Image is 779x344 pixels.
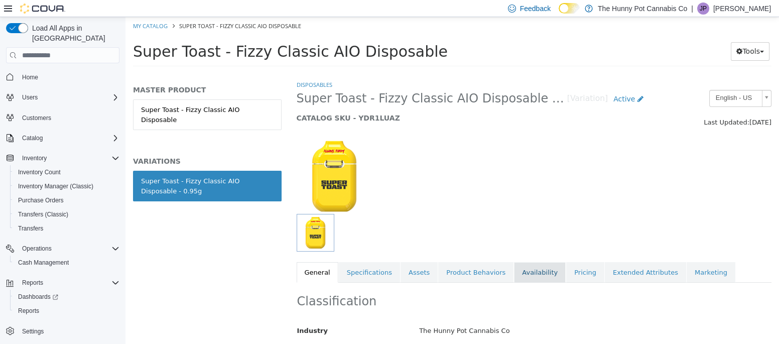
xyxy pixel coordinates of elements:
a: General [171,245,213,266]
a: My Catalog [8,5,42,13]
a: Dashboards [14,291,62,303]
a: Assets [275,245,312,266]
span: Super Toast - Fizzy Classic AIO Disposable [8,26,322,43]
a: Marketing [561,245,610,266]
span: Settings [22,327,44,335]
div: The Hunny Pot Cannabis Co [286,305,653,323]
span: Super Toast - Fizzy Classic AIO Disposable - 0.95g [171,74,442,89]
button: Inventory Manager (Classic) [10,179,123,193]
span: Cash Management [14,257,119,269]
small: [Variation] [442,78,482,86]
span: Dashboards [14,291,119,303]
button: Home [2,69,123,84]
button: Operations [18,243,56,255]
button: Cash Management [10,256,123,270]
span: Purchase Orders [18,196,64,204]
div: Jason Polizzi [697,3,709,15]
span: Inventory Count [18,168,61,176]
button: Settings [2,324,123,338]
span: Last Updated: [578,101,624,109]
span: Reports [18,277,119,289]
span: Feedback [520,4,551,14]
button: Users [2,90,123,104]
span: Settings [18,325,119,337]
span: Operations [22,245,52,253]
span: Catalog [18,132,119,144]
span: Transfers (Classic) [18,210,68,218]
button: Reports [10,304,123,318]
span: Catalog [22,134,43,142]
span: Transfers (Classic) [14,208,119,220]
button: Customers [2,110,123,125]
p: The Hunny Pot Cannabis Co [598,3,687,15]
button: Transfers [10,221,123,236]
a: Settings [18,325,48,337]
a: Extended Attributes [479,245,561,266]
span: Inventory Count [14,166,119,178]
h2: Classification [172,277,646,292]
div: Super Toast - Fizzy Classic AIO Disposable - 0.95g [16,159,148,179]
a: Home [18,71,42,83]
span: JP [700,3,707,15]
span: Inventory [22,154,47,162]
a: Reports [14,305,43,317]
span: Reports [18,307,39,315]
a: Pricing [441,245,479,266]
span: Dashboards [18,293,58,301]
span: Customers [22,114,51,122]
a: Transfers (Classic) [14,208,72,220]
button: Catalog [18,132,47,144]
span: Home [22,73,38,81]
span: [DATE] [624,101,646,109]
button: Transfers (Classic) [10,207,123,221]
span: Reports [14,305,119,317]
span: English - US [584,73,632,89]
button: Catalog [2,131,123,145]
a: Disposables [171,64,207,71]
h5: CATALOG SKU - YDR1LUAZ [171,96,524,105]
a: English - US [584,73,646,90]
span: Cash Management [18,259,69,267]
h5: VARIATIONS [8,140,156,149]
button: Tools [605,25,644,44]
span: Inventory Manager (Classic) [18,182,93,190]
h5: MASTER PRODUCT [8,68,156,77]
span: Super Toast - Fizzy Classic AIO Disposable [54,5,176,13]
a: Dashboards [10,290,123,304]
span: Transfers [14,222,119,235]
a: Specifications [213,245,275,266]
img: 150 [171,122,246,197]
span: Load All Apps in [GEOGRAPHIC_DATA] [28,23,119,43]
button: Operations [2,242,123,256]
span: Inventory [18,152,119,164]
input: Dark Mode [559,3,580,14]
span: Reports [22,279,43,287]
span: Active [488,78,509,86]
button: Inventory [2,151,123,165]
span: Users [18,91,119,103]
span: Industry [172,310,203,317]
span: Home [18,70,119,83]
a: Product Behaviors [313,245,388,266]
img: Cova [20,4,65,14]
a: Super Toast - Fizzy Classic AIO Disposable [8,82,156,113]
span: Users [22,93,38,101]
span: Inventory Manager (Classic) [14,180,119,192]
p: [PERSON_NAME] [713,3,771,15]
a: Purchase Orders [14,194,68,206]
button: Purchase Orders [10,193,123,207]
button: Inventory Count [10,165,123,179]
a: Inventory Count [14,166,65,178]
span: Transfers [18,224,43,233]
button: Users [18,91,42,103]
button: Inventory [18,152,51,164]
a: Transfers [14,222,47,235]
a: Cash Management [14,257,73,269]
a: Customers [18,112,55,124]
a: Inventory Manager (Classic) [14,180,97,192]
button: Reports [18,277,47,289]
span: Operations [18,243,119,255]
span: Customers [18,111,119,124]
a: Availability [388,245,440,266]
